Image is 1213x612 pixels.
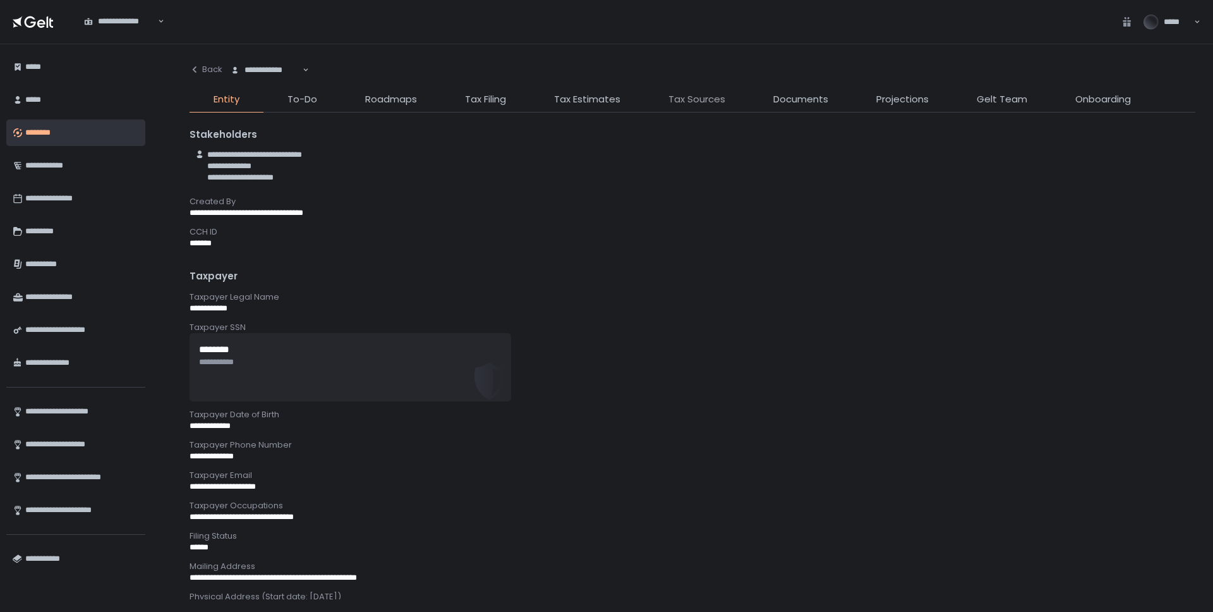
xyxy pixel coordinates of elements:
[76,8,164,35] div: Search for option
[190,128,1195,142] div: Stakeholders
[190,591,1195,603] div: Physical Address (Start date: [DATE])
[287,92,317,107] span: To-Do
[1075,92,1131,107] span: Onboarding
[190,291,1195,303] div: Taxpayer Legal Name
[190,500,1195,511] div: Taxpayer Occupations
[190,226,1195,238] div: CCH ID
[222,57,309,83] div: Search for option
[773,92,828,107] span: Documents
[365,92,417,107] span: Roadmaps
[190,470,1195,481] div: Taxpayer Email
[977,92,1027,107] span: Gelt Team
[465,92,506,107] span: Tax Filing
[190,57,222,82] button: Back
[190,439,1195,451] div: Taxpayer Phone Number
[190,322,1195,333] div: Taxpayer SSN
[190,561,1195,572] div: Mailing Address
[668,92,725,107] span: Tax Sources
[876,92,929,107] span: Projections
[190,269,1195,284] div: Taxpayer
[190,530,1195,542] div: Filing Status
[214,92,239,107] span: Entity
[554,92,620,107] span: Tax Estimates
[190,196,1195,207] div: Created By
[190,409,1195,420] div: Taxpayer Date of Birth
[190,64,222,75] div: Back
[156,15,157,28] input: Search for option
